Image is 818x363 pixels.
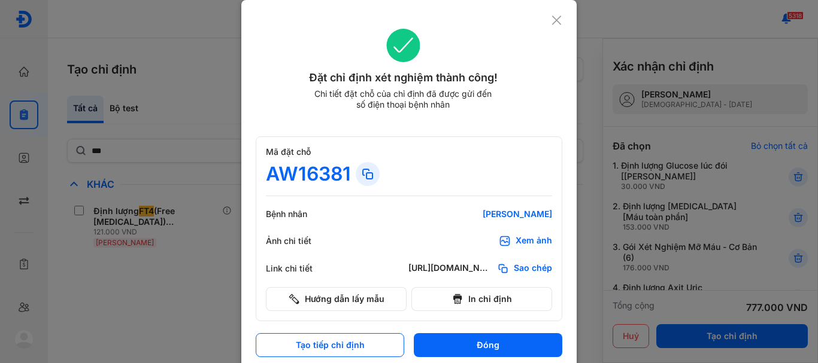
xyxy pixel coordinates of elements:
div: Link chi tiết [266,263,338,274]
div: [URL][DOMAIN_NAME] [408,263,492,274]
button: In chỉ định [411,287,552,311]
div: Chi tiết đặt chỗ của chỉ định đã được gửi đến số điện thoại bệnh nhân [309,89,497,110]
span: Sao chép [514,263,552,274]
div: AW16381 [266,162,351,186]
div: [PERSON_NAME] [408,209,552,219]
div: Mã đặt chỗ [266,147,552,157]
div: Xem ảnh [516,235,552,247]
button: Hướng dẫn lấy mẫu [266,287,407,311]
div: Ảnh chi tiết [266,236,338,246]
div: Đặt chỉ định xét nghiệm thành công! [256,69,551,86]
button: Đóng [414,333,562,357]
div: Bệnh nhân [266,209,338,219]
button: Tạo tiếp chỉ định [256,333,404,357]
